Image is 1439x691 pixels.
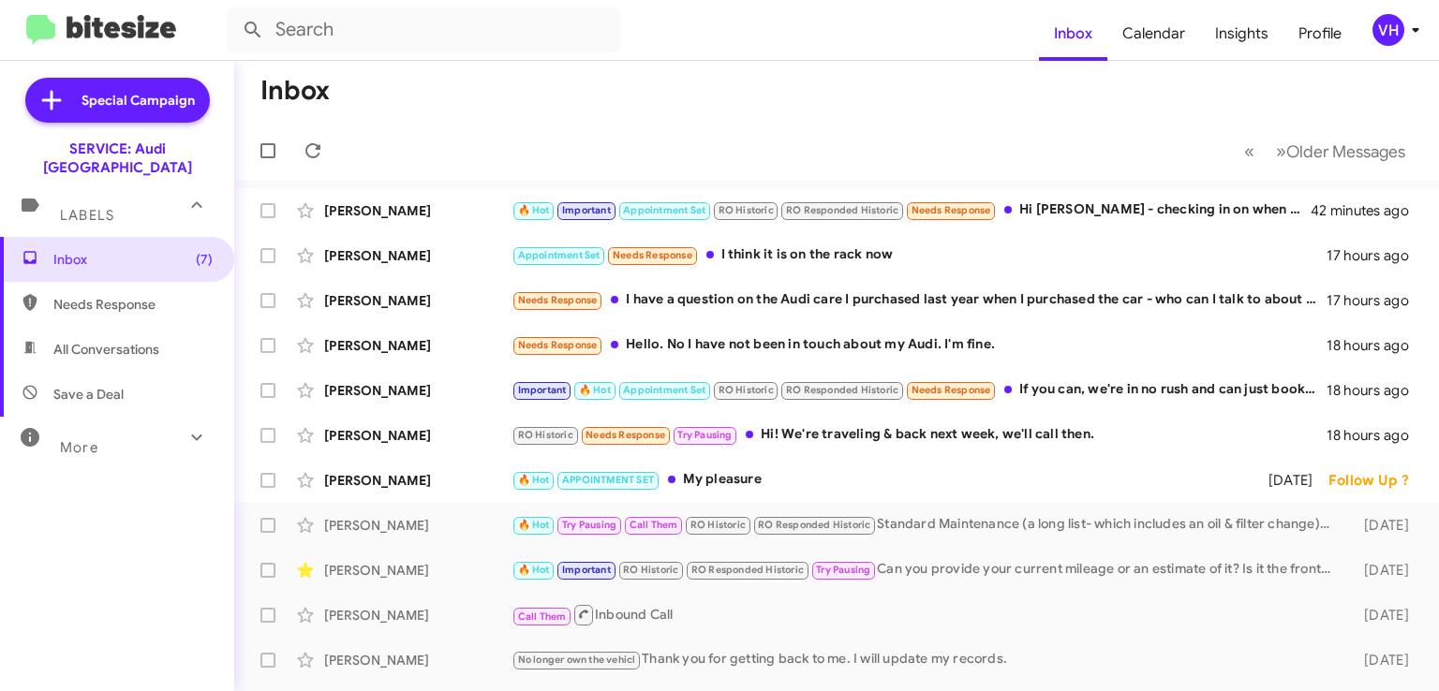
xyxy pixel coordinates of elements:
a: Profile [1283,7,1357,61]
div: Hello. No I have not been in touch about my Audi. I'm fine. [512,334,1327,356]
span: RO Historic [518,429,573,441]
span: More [60,439,98,456]
div: Can you provide your current mileage or an estimate of it? Is it the front or rear brake pads and... [512,559,1341,581]
div: 17 hours ago [1327,246,1424,265]
div: [PERSON_NAME] [324,471,512,490]
span: 🔥 Hot [518,564,550,576]
span: RO Responded Historic [691,564,804,576]
div: [DATE] [1341,606,1424,625]
div: [PERSON_NAME] [324,426,512,445]
a: Insights [1200,7,1283,61]
div: [DATE] [1341,651,1424,669]
div: VH [1372,14,1404,46]
button: Previous [1233,132,1266,170]
div: [PERSON_NAME] [324,606,512,625]
div: [PERSON_NAME] [324,246,512,265]
span: 🔥 Hot [579,384,611,396]
span: RO Historic [623,564,678,576]
div: 18 hours ago [1327,426,1424,445]
div: Inbound Call [512,603,1341,626]
span: Needs Response [53,295,213,314]
div: 17 hours ago [1327,291,1424,310]
span: » [1276,140,1286,163]
span: Older Messages [1286,141,1405,162]
div: 18 hours ago [1327,381,1424,400]
span: Important [562,204,611,216]
div: [PERSON_NAME] [324,516,512,535]
div: I have a question on the Audi care I purchased last year when I purchased the car - who can I tal... [512,289,1327,311]
span: 🔥 Hot [518,204,550,216]
span: All Conversations [53,340,159,359]
div: My pleasure [512,469,1252,491]
input: Search [227,7,620,52]
a: Calendar [1107,7,1200,61]
div: [DATE] [1341,561,1424,580]
div: [PERSON_NAME] [324,561,512,580]
span: Try Pausing [562,519,616,531]
span: RO Responded Historic [758,519,870,531]
span: Needs Response [912,204,991,216]
span: APPOINTMENT SET [562,474,654,486]
div: [PERSON_NAME] [324,381,512,400]
span: 🔥 Hot [518,474,550,486]
span: 🔥 Hot [518,519,550,531]
nav: Page navigation example [1234,132,1417,170]
span: (7) [196,250,213,269]
div: [DATE] [1252,471,1328,490]
div: 18 hours ago [1327,336,1424,355]
a: Inbox [1039,7,1107,61]
div: Follow Up ? [1328,471,1424,490]
span: RO Historic [690,519,746,531]
div: 42 minutes ago [1312,201,1424,220]
div: Hi [PERSON_NAME] - checking in on when I can bring my car in. Thanks! [512,199,1312,221]
span: RO Responded Historic [786,204,898,216]
span: RO Historic [719,384,774,396]
span: Needs Response [912,384,991,396]
span: Inbox [53,250,213,269]
div: Thank you for getting back to me. I will update my records. [512,649,1341,670]
span: Try Pausing [677,429,732,441]
span: RO Historic [719,204,774,216]
div: [PERSON_NAME] [324,336,512,355]
span: Needs Response [586,429,665,441]
span: Call Them [630,519,678,531]
h1: Inbox [260,76,330,106]
span: Appointment Set [623,204,705,216]
span: « [1244,140,1254,163]
span: Special Campaign [82,91,195,110]
span: Try Pausing [816,564,870,576]
span: Appointment Set [518,249,601,261]
span: Needs Response [518,294,598,306]
span: Call Them [518,610,567,623]
div: Hi! We're traveling & back next week, we'll call then. [512,424,1327,446]
span: Important [518,384,567,396]
div: [DATE] [1341,516,1424,535]
span: Appointment Set [623,384,705,396]
span: Save a Deal [53,385,124,404]
span: No longer own the vehicl [518,654,636,666]
div: [PERSON_NAME] [324,291,512,310]
button: VH [1357,14,1418,46]
span: Labels [60,207,114,224]
div: Standard Maintenance (a long list- which includes an oil & filter change), Air Cleaner - Clean ho... [512,514,1341,536]
a: Special Campaign [25,78,210,123]
div: [PERSON_NAME] [324,201,512,220]
div: I think it is on the rack now [512,244,1327,266]
span: Needs Response [518,339,598,351]
span: Important [562,564,611,576]
span: RO Responded Historic [786,384,898,396]
span: Needs Response [613,249,692,261]
button: Next [1265,132,1417,170]
div: [PERSON_NAME] [324,651,512,669]
div: If you can, we're in no rush and can just book an appointment for a date you guys can support thi... [512,379,1327,401]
